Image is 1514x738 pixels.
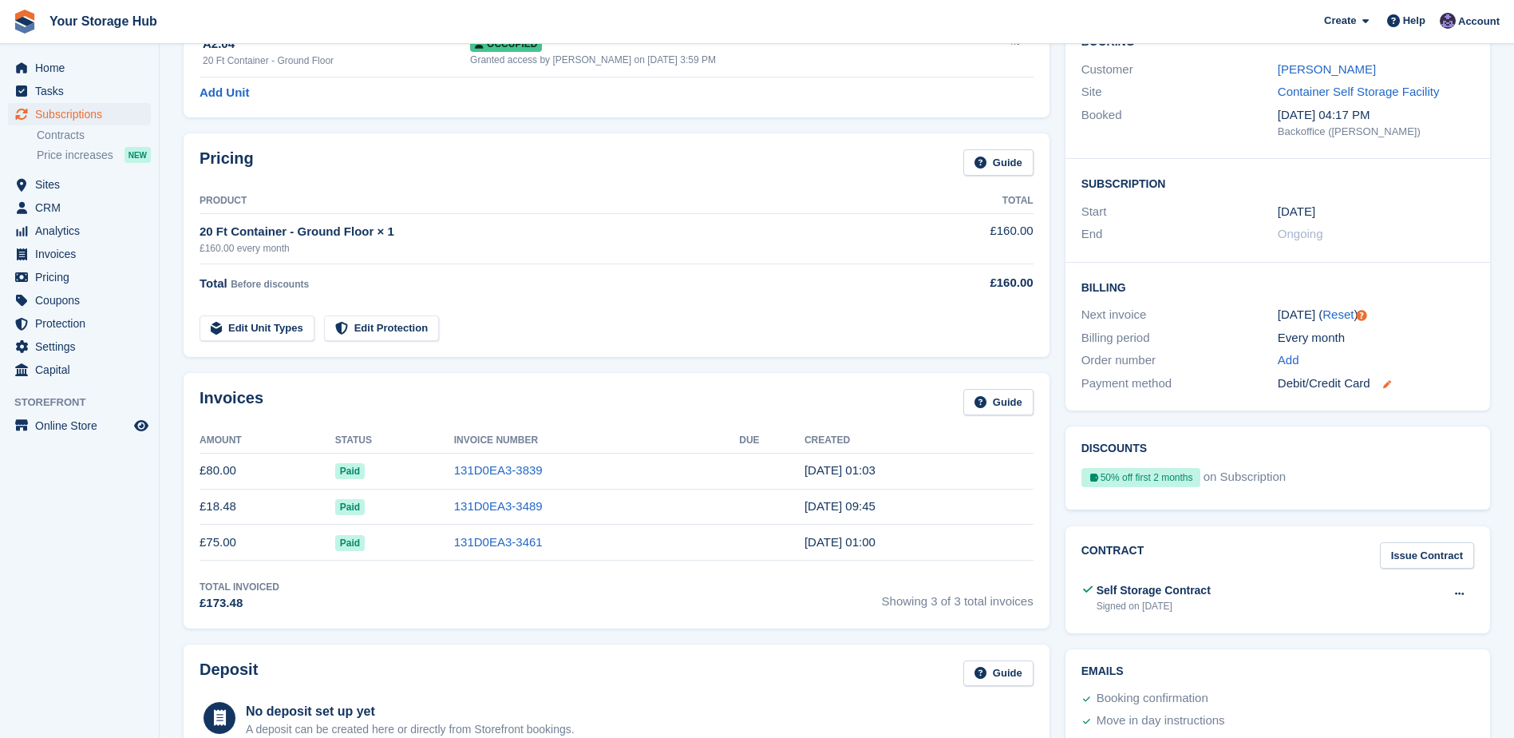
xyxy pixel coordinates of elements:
[1354,308,1369,323] div: Tooltip anchor
[1278,106,1474,125] div: [DATE] 04:17 PM
[200,84,249,102] a: Add Unit
[8,335,151,358] a: menu
[454,499,543,513] a: 131D0EA3-3489
[37,146,151,164] a: Price increases NEW
[37,128,151,143] a: Contracts
[200,188,906,214] th: Product
[1097,582,1211,599] div: Self Storage Contract
[14,395,159,411] span: Storefront
[35,415,131,437] span: Online Store
[8,80,151,102] a: menu
[963,661,1034,687] a: Guide
[8,173,151,196] a: menu
[804,499,876,513] time: 2025-08-26 08:45:32 UTC
[200,276,227,290] span: Total
[1081,61,1278,79] div: Customer
[335,535,365,551] span: Paid
[1278,227,1323,240] span: Ongoing
[454,463,543,477] a: 131D0EA3-3839
[1081,542,1144,569] h2: Contract
[35,359,131,381] span: Capital
[8,359,151,381] a: menu
[8,57,151,79] a: menu
[37,148,113,163] span: Price increases
[8,243,151,265] a: menu
[1081,225,1278,244] div: End
[335,428,454,454] th: Status
[35,266,131,288] span: Pricing
[1278,306,1474,324] div: [DATE] ( )
[1081,83,1278,101] div: Site
[200,389,263,415] h2: Invoices
[246,702,575,721] div: No deposit set up yet
[1081,279,1474,295] h2: Billing
[1081,665,1474,678] h2: Emails
[200,580,279,594] div: Total Invoiced
[200,453,335,489] td: £80.00
[1097,689,1208,708] div: Booking confirmation
[246,721,575,738] p: A deposit can be created here or directly from Storefront bookings.
[804,535,876,549] time: 2025-08-24 00:00:36 UTC
[132,416,151,435] a: Preview store
[35,220,131,242] span: Analytics
[804,463,876,477] time: 2025-09-24 00:03:50 UTC
[1458,14,1500,30] span: Account
[1081,442,1474,455] h2: Discounts
[335,499,365,515] span: Paid
[125,147,151,163] div: NEW
[1081,175,1474,191] h2: Subscription
[43,8,164,34] a: Your Storage Hub
[1081,468,1200,487] div: 50% off first 2 months
[1204,468,1286,494] span: on Subscription
[203,54,470,68] div: 20 Ft Container - Ground Floor
[324,315,439,342] a: Edit Protection
[1440,13,1456,29] img: Liam Beddard
[1081,306,1278,324] div: Next invoice
[35,243,131,265] span: Invoices
[1322,307,1354,321] a: Reset
[203,35,470,54] div: A2.04
[35,57,131,79] span: Home
[963,149,1034,176] a: Guide
[35,312,131,335] span: Protection
[8,266,151,288] a: menu
[8,220,151,242] a: menu
[200,315,314,342] a: Edit Unit Types
[1324,13,1356,29] span: Create
[1278,62,1376,76] a: [PERSON_NAME]
[1097,599,1211,613] div: Signed on [DATE]
[231,279,309,290] span: Before discounts
[1278,375,1474,393] div: Debit/Credit Card
[1081,329,1278,347] div: Billing period
[200,525,335,561] td: £75.00
[470,53,966,67] div: Granted access by [PERSON_NAME] on [DATE] 3:59 PM
[200,489,335,525] td: £18.48
[200,594,279,613] div: £173.48
[1278,329,1474,347] div: Every month
[335,463,365,479] span: Paid
[1081,203,1278,221] div: Start
[200,428,335,454] th: Amount
[454,535,543,549] a: 131D0EA3-3461
[200,661,258,687] h2: Deposit
[454,428,740,454] th: Invoice Number
[906,274,1034,292] div: £160.00
[8,312,151,335] a: menu
[739,428,804,454] th: Due
[1278,351,1299,370] a: Add
[13,10,37,34] img: stora-icon-8386f47178a22dfd0bd8f6a31ec36ba5ce8667c1dd55bd0f319d3a0aa187defe.svg
[35,80,131,102] span: Tasks
[8,103,151,125] a: menu
[35,289,131,311] span: Coupons
[8,289,151,311] a: menu
[200,223,906,241] div: 20 Ft Container - Ground Floor × 1
[35,103,131,125] span: Subscriptions
[1403,13,1425,29] span: Help
[1278,124,1474,140] div: Backoffice ([PERSON_NAME])
[1081,375,1278,393] div: Payment method
[35,335,131,358] span: Settings
[1380,542,1474,569] a: Issue Contract
[906,188,1034,214] th: Total
[200,149,254,176] h2: Pricing
[200,241,906,256] div: £160.00 every month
